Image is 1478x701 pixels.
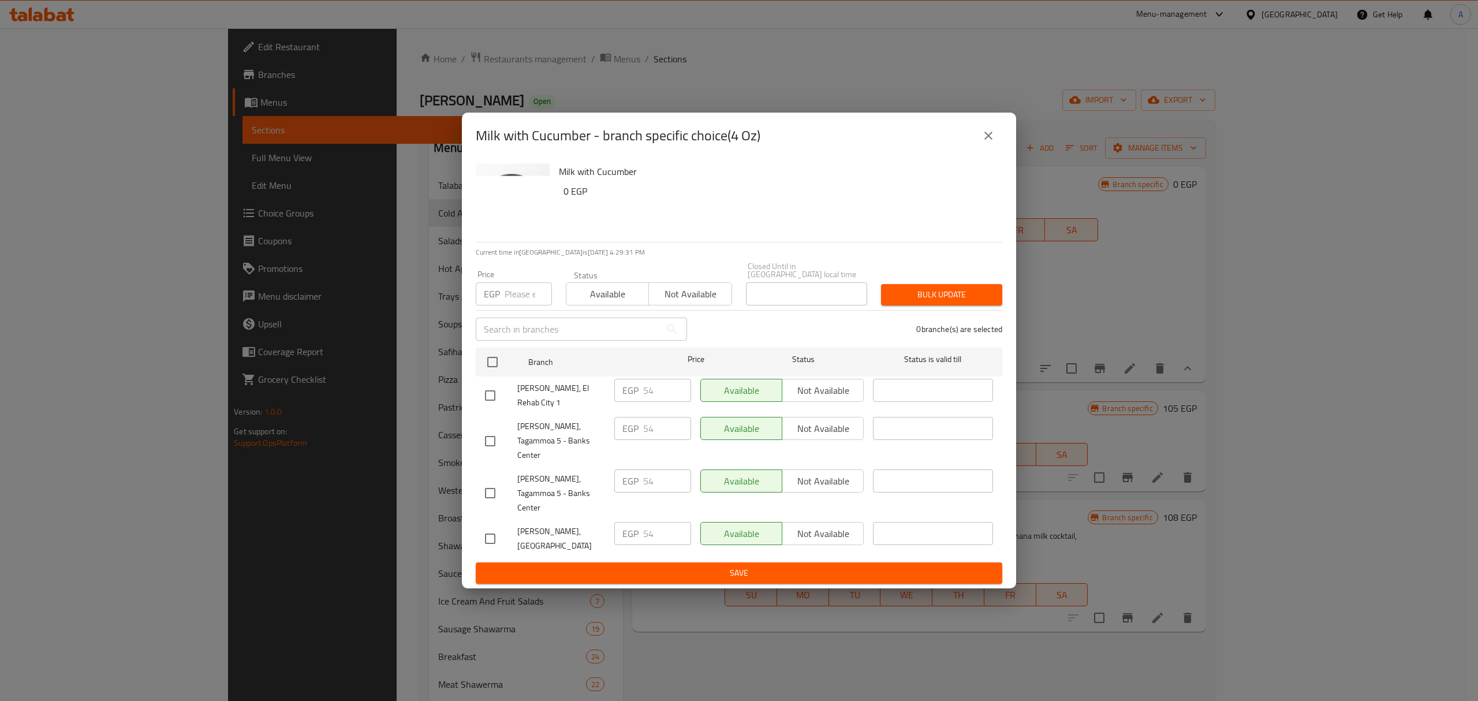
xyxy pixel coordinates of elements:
[563,183,993,199] h6: 0 EGP
[643,522,691,545] input: Please enter price
[744,352,864,367] span: Status
[622,383,639,397] p: EGP
[622,527,639,540] p: EGP
[476,163,550,237] img: Milk with Cucumber
[654,286,727,303] span: Not available
[566,282,649,305] button: Available
[648,282,731,305] button: Not available
[571,286,644,303] span: Available
[622,474,639,488] p: EGP
[476,562,1002,584] button: Save
[622,422,639,435] p: EGP
[890,288,993,302] span: Bulk update
[643,379,691,402] input: Please enter price
[559,163,993,180] h6: Milk with Cucumber
[658,352,734,367] span: Price
[476,318,660,341] input: Search in branches
[873,352,993,367] span: Status is valid till
[476,126,760,145] h2: Milk with Cucumber - branch specific choice(4 Oz)
[528,355,648,370] span: Branch
[476,247,1002,258] p: Current time in [GEOGRAPHIC_DATA] is [DATE] 4:29:31 PM
[916,323,1002,335] p: 0 branche(s) are selected
[485,566,993,580] span: Save
[975,122,1002,150] button: close
[643,469,691,493] input: Please enter price
[517,472,605,515] span: [PERSON_NAME], Tagammoa 5 - Banks Center
[517,524,605,553] span: [PERSON_NAME], [GEOGRAPHIC_DATA]
[484,287,500,301] p: EGP
[643,417,691,440] input: Please enter price
[517,419,605,463] span: [PERSON_NAME], Tagammoa 5 - Banks Center
[505,282,552,305] input: Please enter price
[517,381,605,410] span: [PERSON_NAME], El Rehab City 1
[881,284,1002,305] button: Bulk update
